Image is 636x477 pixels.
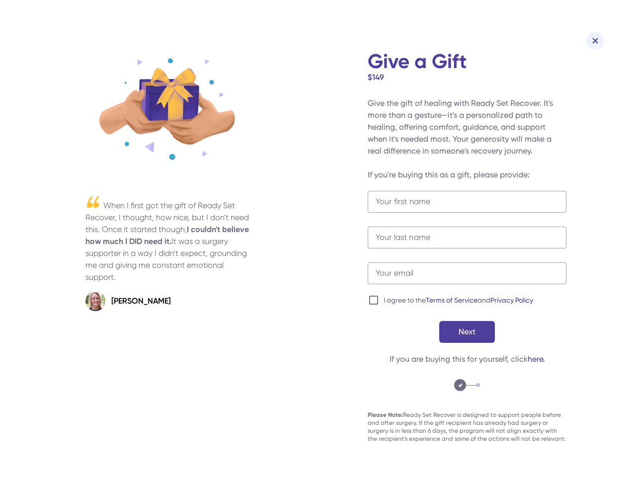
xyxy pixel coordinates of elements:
[390,353,545,365] div: If you are buying this for yourself, click .
[384,295,533,305] label: I agree to the and
[426,296,477,304] a: Terms of Service
[94,52,243,166] img: Give a gift illustration 1
[528,354,543,364] a: here
[368,411,403,418] b: Please Note:
[85,225,249,246] b: I couldn't believe how much I DID need it.
[439,321,495,343] button: Next
[85,291,105,311] img: Danielle
[85,194,99,210] img: Quote
[368,97,566,181] div: Give the gift of healing with Ready Set Recover. It's more than a gesture—it's a personalized pat...
[592,38,598,44] img: Close icn
[368,72,566,83] div: $149
[368,411,566,443] div: Ready Set Recover is designed to support people before and after surgery. If the gift recipient h...
[111,295,171,307] div: [PERSON_NAME]
[85,200,252,283] div: When I first got the gift of Ready Set Recover, I thought, how nice, but I don't need this. Once ...
[368,52,566,72] h1: Give a Gift
[490,296,533,304] a: Privacy Policy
